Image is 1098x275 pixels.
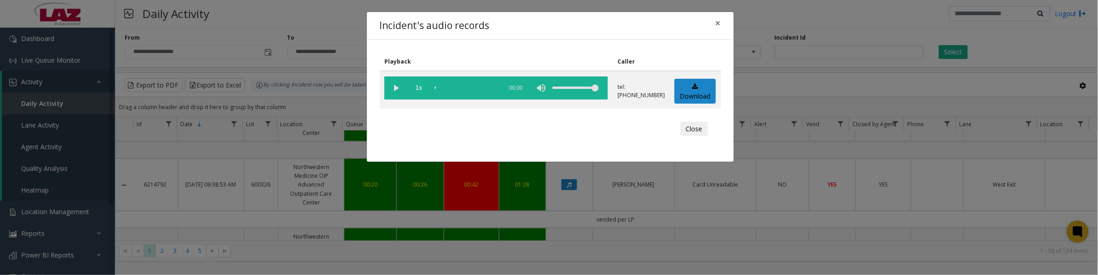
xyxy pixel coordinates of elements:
button: Close [709,12,727,35]
div: scrub bar [435,76,498,99]
button: Close [681,122,708,136]
p: tel:[PHONE_NUMBER] [618,83,665,99]
span: playback speed button [407,76,430,99]
a: Download [675,79,716,104]
div: volume level [553,76,599,99]
h4: Incident's audio records [380,18,490,33]
th: Caller [613,53,670,71]
span: × [715,17,721,29]
th: Playback [380,53,613,71]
